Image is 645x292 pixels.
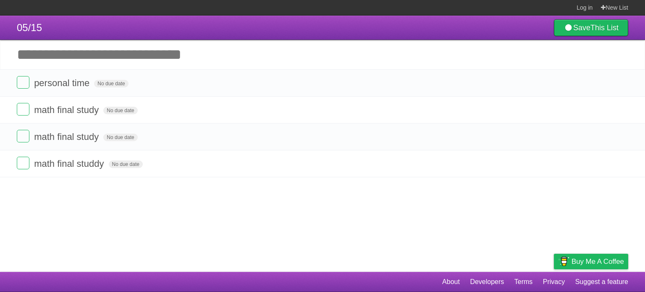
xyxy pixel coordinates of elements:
[17,22,42,33] span: 05/15
[514,274,533,290] a: Terms
[34,158,106,169] span: math final studdy
[94,80,128,87] span: No due date
[17,130,29,142] label: Done
[17,157,29,169] label: Done
[554,19,628,36] a: SaveThis List
[442,274,460,290] a: About
[109,160,143,168] span: No due date
[590,24,619,32] b: This List
[470,274,504,290] a: Developers
[554,254,628,269] a: Buy me a coffee
[558,254,569,268] img: Buy me a coffee
[103,134,137,141] span: No due date
[103,107,137,114] span: No due date
[34,105,101,115] span: math final study
[543,274,565,290] a: Privacy
[572,254,624,269] span: Buy me a coffee
[17,103,29,116] label: Done
[575,274,628,290] a: Suggest a feature
[34,132,101,142] span: math final study
[34,78,92,88] span: personal time
[17,76,29,89] label: Done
